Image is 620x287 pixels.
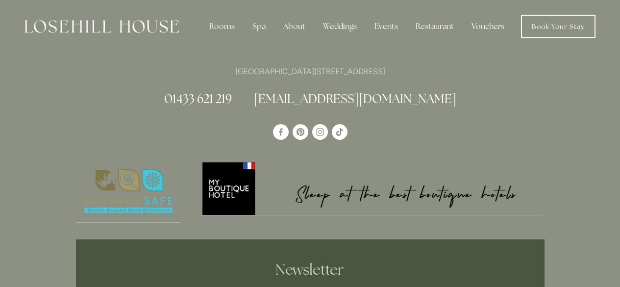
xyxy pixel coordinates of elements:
[408,17,462,36] div: Restaurant
[129,261,491,279] h2: Newsletter
[76,65,545,78] p: [GEOGRAPHIC_DATA][STREET_ADDRESS]
[201,17,243,36] div: Rooms
[293,124,308,140] a: Pinterest
[197,160,545,215] img: My Boutique Hotel - Logo
[273,124,289,140] a: Losehill House Hotel & Spa
[275,17,313,36] div: About
[25,20,179,33] img: Losehill House
[312,124,328,140] a: Instagram
[367,17,406,36] div: Events
[254,91,456,106] a: [EMAIL_ADDRESS][DOMAIN_NAME]
[245,17,273,36] div: Spa
[76,160,181,223] a: Nature's Safe - Logo
[521,15,595,38] a: Book Your Stay
[76,160,181,222] img: Nature's Safe - Logo
[315,17,365,36] div: Weddings
[332,124,347,140] a: TikTok
[164,91,232,106] a: 01433 621 219
[464,17,512,36] a: Vouchers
